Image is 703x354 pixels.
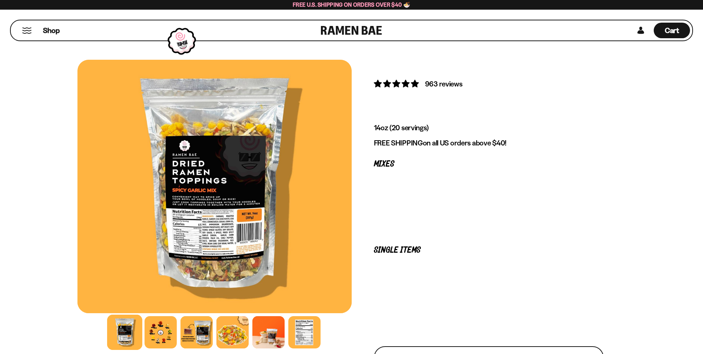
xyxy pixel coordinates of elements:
strong: FREE SHIPPING [374,138,423,147]
p: Single Items [374,247,604,254]
span: Cart [665,26,679,35]
span: Free U.S. Shipping on Orders over $40 🍜 [293,1,410,8]
button: Mobile Menu Trigger [22,27,32,34]
span: 963 reviews [425,79,462,88]
p: on all US orders above $40! [374,138,604,148]
div: Cart [654,20,690,40]
span: Shop [43,26,60,36]
a: Shop [43,23,60,38]
span: 4.75 stars [374,79,420,88]
p: Mixes [374,161,604,168]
